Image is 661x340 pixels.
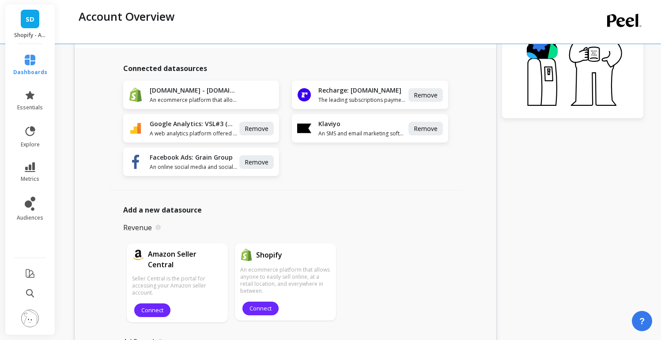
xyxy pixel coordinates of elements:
h1: Klaviyo [318,120,406,128]
span: An ecommerce platform that allows anyone to easily sell online, at a retail location, and everywh... [150,97,238,104]
button: ? [632,311,652,331]
span: ? [639,315,645,327]
h1: Amazon Seller Central [148,249,223,270]
button: Remove [239,155,274,169]
span: audiences [17,214,43,221]
span: Add a new datasource [123,205,202,215]
h1: [DOMAIN_NAME] - [DOMAIN_NAME] [150,86,238,95]
span: Remove [414,124,438,133]
span: SD [26,14,34,24]
span: dashboards [13,69,47,76]
p: Shopify - All Data [14,32,46,39]
h1: Facebook Ads: Grain Group [150,153,238,162]
img: api.amazon.svg [132,249,144,261]
button: Remove [408,88,443,102]
p: Revenue [123,222,152,233]
span: An SMS and email marketing software platform that automates campaigns. [318,130,406,137]
span: Remove [245,158,268,166]
img: profile picture [21,310,39,327]
button: Remove [408,122,443,135]
span: explore [21,141,40,148]
span: Connect [141,306,163,314]
span: Connected datasources [123,63,207,74]
img: api.google_analytics_4.svg [128,121,143,135]
p: Seller Central is the portal for accessing your Amazon seller account. [132,275,223,296]
p: An ecommerce platform that allows anyone to easily sell online, at a retail location, and everywh... [240,266,331,295]
img: api.shopify.svg [128,88,143,102]
img: api.klaviyo.svg [297,121,311,135]
h1: Google Analytics: VSL#3 (New Account) [150,120,238,128]
h1: Shopify [256,250,282,260]
span: Remove [414,91,438,99]
button: Connect [242,302,279,315]
button: Connect [134,303,170,317]
h1: Recharge: [DOMAIN_NAME] [318,86,406,95]
span: Connect [249,304,272,313]
span: An online social media and social networking service. [150,164,238,171]
img: api.shopify.svg [240,249,253,261]
img: api.recharge.svg [297,88,311,102]
span: metrics [21,176,39,183]
span: essentials [17,104,43,111]
span: A web analytics platform offered by Google that tracks and reports website traffic. [150,130,238,137]
span: The leading subscriptions payments platform designed for merchants. [318,97,406,104]
button: Remove [239,122,274,135]
p: Account Overview [79,9,174,24]
span: Remove [245,124,268,133]
img: api.fb.svg [128,155,143,169]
